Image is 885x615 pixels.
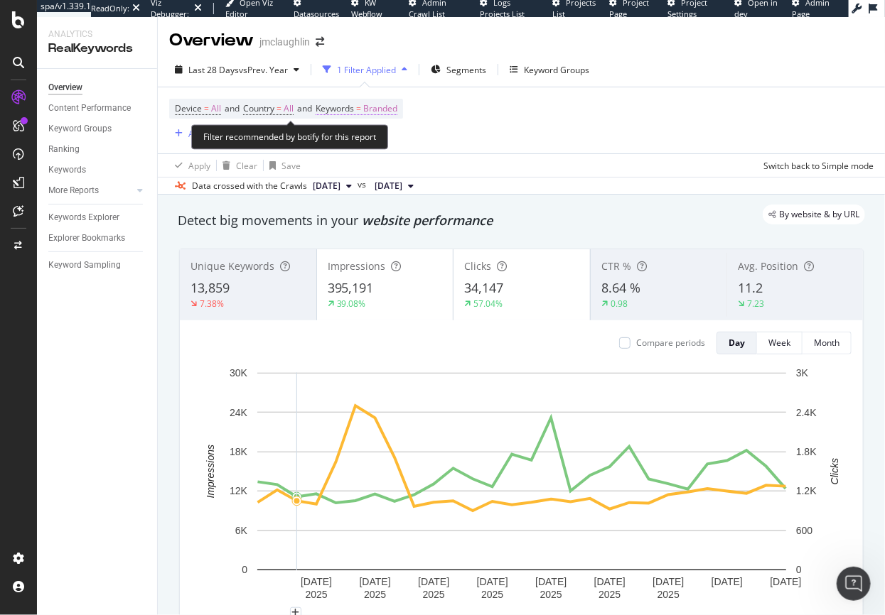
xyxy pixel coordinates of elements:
span: Country [243,102,274,114]
div: Explorer Bookmarks [48,231,125,246]
text: 2025 [658,589,680,600]
span: Keywords [316,102,354,114]
span: Unique Keywords [191,259,274,273]
text: Clicks [829,458,840,484]
span: All [284,99,294,119]
div: RealKeywords [48,40,146,57]
a: Ranking [48,142,147,157]
span: By website & by URL [779,210,859,219]
text: [DATE] [712,576,743,587]
a: Keyword Groups [48,121,147,136]
span: 2024 Nov. 19th [375,180,402,192]
div: Filter recommended by botify for this report [191,124,388,149]
text: 18K [230,446,248,457]
span: Datasources [294,9,339,19]
div: 57.04% [473,298,503,310]
div: Overview [169,28,254,53]
span: 395,191 [328,279,374,296]
button: Keyword Groups [504,58,595,81]
div: 39.08% [337,298,366,310]
div: Keywords [48,163,86,178]
text: [DATE] [770,576,801,587]
text: 600 [796,525,813,536]
span: and [225,102,240,114]
div: 1 Filter Applied [337,64,396,76]
div: Keyword Groups [48,121,112,136]
div: More Reports [48,183,99,198]
text: 1.8K [796,446,817,457]
div: Data crossed with the Crawls [192,180,307,192]
div: 7.38% [200,298,224,310]
a: Keyword Sampling [48,258,147,273]
div: jmclaughlin [259,35,310,49]
div: Content Performance [48,101,131,116]
div: 0.98 [611,298,628,310]
button: [DATE] [369,178,419,195]
div: Add Filter [188,128,226,140]
text: 2025 [305,589,327,600]
a: Content Performance [48,101,147,116]
button: Save [264,154,301,177]
a: Keywords [48,163,147,178]
div: Clear [236,160,257,172]
div: 7.23 [747,298,764,310]
div: Keyword Sampling [48,258,121,273]
div: Overview [48,80,82,95]
text: 2025 [423,589,445,600]
text: 2025 [599,589,621,600]
span: Segments [446,64,486,76]
div: Apply [188,160,210,172]
span: 13,859 [191,279,230,296]
div: Day [729,337,745,349]
div: Month [814,337,840,349]
text: 2025 [481,589,503,600]
div: Ranking [48,142,80,157]
div: arrow-right-arrow-left [316,37,324,47]
text: 2025 [364,589,386,600]
span: 2025 Oct. 5th [313,180,340,192]
span: Last 28 Days [188,64,239,76]
span: Clicks [464,259,491,273]
text: 0 [242,564,247,575]
button: Switch back to Simple mode [758,154,874,177]
a: Explorer Bookmarks [48,231,147,246]
span: All [211,99,221,119]
text: [DATE] [360,576,391,587]
text: [DATE] [418,576,449,587]
text: 24K [230,407,248,418]
text: [DATE] [653,576,684,587]
span: Impressions [328,259,386,273]
text: [DATE] [535,576,567,587]
text: 2025 [540,589,562,600]
div: legacy label [763,205,865,224]
a: Keywords Explorer [48,210,147,225]
button: Add Filter [169,125,226,142]
button: Month [803,332,852,354]
div: Analytics [48,28,146,40]
text: [DATE] [594,576,626,587]
button: Apply [169,154,210,177]
svg: A chart. [191,366,852,613]
button: Day [717,332,757,354]
div: Switch back to Simple mode [763,160,874,172]
text: 30K [230,367,248,379]
text: 12K [230,486,248,497]
button: 1 Filter Applied [317,58,413,81]
span: Avg. Position [738,259,798,273]
span: vs [358,178,369,191]
div: ReadOnly: [91,3,129,14]
button: Segments [425,58,492,81]
div: Compare periods [636,337,705,349]
button: Clear [217,154,257,177]
div: Save [281,160,301,172]
span: 11.2 [738,279,763,296]
text: [DATE] [477,576,508,587]
span: Device [175,102,202,114]
a: Overview [48,80,147,95]
button: [DATE] [307,178,358,195]
span: Branded [363,99,397,119]
span: CTR % [601,259,631,273]
span: = [204,102,209,114]
span: = [356,102,361,114]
